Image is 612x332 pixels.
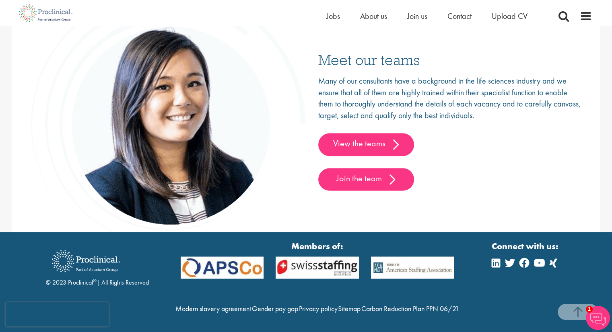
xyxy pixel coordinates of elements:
a: About us [360,11,387,21]
span: 1 [586,306,593,313]
a: Join the team [318,168,414,191]
div: Many of our consultants have a background in the life sciences industry and we ensure that all of... [318,75,582,191]
a: Privacy policy [299,303,337,313]
a: Upload CV [492,11,528,21]
iframe: reCAPTCHA [6,302,109,326]
a: Join us [407,11,427,21]
a: Carbon Reduction Plan PPN 06/21 [361,303,459,313]
a: View the teams [318,133,414,156]
h3: Meet our teams [318,52,582,67]
a: Jobs [326,11,340,21]
a: Contact [447,11,472,21]
img: Proclinical Recruitment [46,244,126,278]
strong: Connect with us: [492,240,560,252]
a: Sitemap [338,303,361,313]
sup: ® [93,277,97,283]
a: Modern slavery agreement [175,303,251,313]
img: APSCo [365,256,460,279]
img: APSCo [175,256,270,279]
a: Gender pay gap [252,303,298,313]
div: © 2023 Proclinical | All Rights Reserved [46,244,149,287]
img: APSCo [270,256,365,279]
img: Chatbot [586,306,610,330]
strong: Members of: [181,240,454,252]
